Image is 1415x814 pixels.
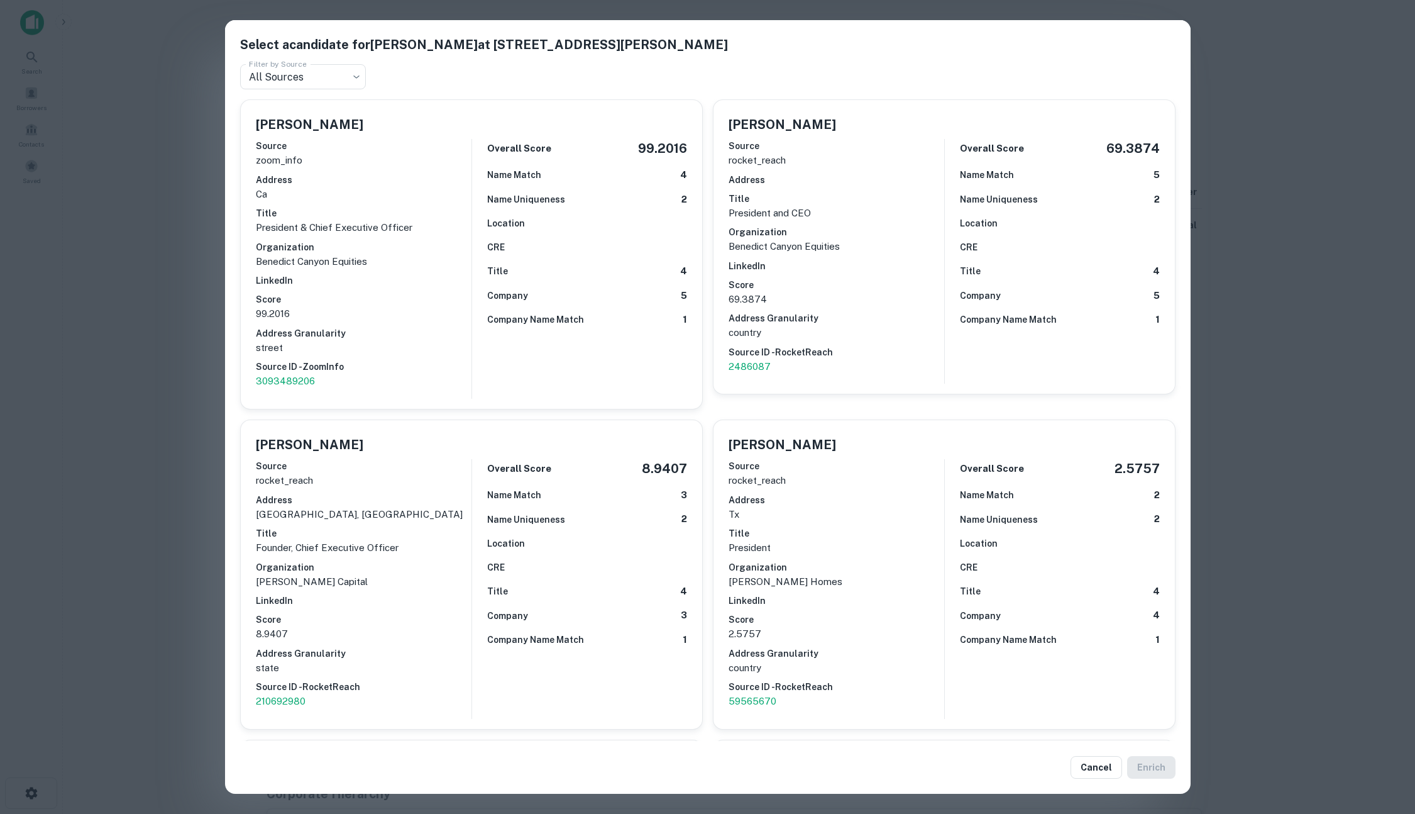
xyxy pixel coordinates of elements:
[681,488,687,503] h6: 3
[487,488,541,502] h6: Name Match
[681,512,687,527] h6: 2
[960,537,998,550] h6: Location
[256,115,363,134] h5: [PERSON_NAME]
[729,574,944,589] p: [PERSON_NAME] Homes
[256,627,471,642] p: 8.9407
[1155,313,1160,327] h6: 1
[256,493,471,507] h6: Address
[1153,264,1160,279] h6: 4
[1154,488,1160,503] h6: 2
[729,473,944,488] p: rocket_reach
[960,584,981,598] h6: Title
[960,313,1057,326] h6: Company Name Match
[960,462,1024,476] h6: Overall Score
[256,661,471,676] p: state
[487,289,528,303] h6: Company
[681,289,687,303] h6: 5
[683,313,687,327] h6: 1
[960,142,1024,156] h6: Overall Score
[729,325,944,340] p: country
[256,340,471,355] p: street
[960,264,981,278] h6: Title
[1154,512,1160,527] h6: 2
[487,560,505,574] h6: CRE
[487,192,565,206] h6: Name Uniqueness
[240,35,1175,54] h5: Select a candidate for [PERSON_NAME] at [STREET_ADDRESS][PERSON_NAME]
[960,560,977,574] h6: CRE
[642,459,687,478] h5: 8.9407
[256,574,471,589] p: [PERSON_NAME] Capital
[1352,713,1415,774] iframe: Chat Widget
[729,647,944,661] h6: Address Granularity
[487,313,584,326] h6: Company Name Match
[256,459,471,473] h6: Source
[960,513,1038,527] h6: Name Uniqueness
[960,633,1057,647] h6: Company Name Match
[680,168,687,182] h6: 4
[256,540,471,555] p: Founder, Chief Executive Officer
[729,278,944,292] h6: Score
[487,168,541,182] h6: Name Match
[256,173,471,187] h6: Address
[240,64,366,89] div: All Sources
[256,326,471,340] h6: Address Granularity
[729,527,944,540] h6: Title
[1106,139,1160,158] h5: 69.3874
[729,115,836,134] h5: [PERSON_NAME]
[1153,608,1160,623] h6: 4
[960,488,1014,502] h6: Name Match
[256,680,471,694] h6: Source ID - RocketReach
[256,293,471,306] h6: Score
[256,435,363,454] h5: [PERSON_NAME]
[680,264,687,279] h6: 4
[729,173,944,187] h6: Address
[1155,633,1160,647] h6: 1
[487,633,584,647] h6: Company Name Match
[256,360,471,374] h6: Source ID - ZoomInfo
[729,459,944,473] h6: Source
[256,594,471,608] h6: LinkedIn
[256,254,471,269] p: Benedict Canyon Equities
[729,259,944,273] h6: LinkedIn
[729,493,944,507] h6: Address
[256,206,471,220] h6: Title
[1153,168,1160,182] h6: 5
[256,473,471,488] p: rocket_reach
[256,527,471,540] h6: Title
[1115,459,1160,478] h5: 2.5757
[256,694,471,709] a: 210692980
[256,613,471,627] h6: Score
[638,139,687,158] h5: 99.2016
[729,192,944,206] h6: Title
[1154,192,1160,207] h6: 2
[487,609,528,623] h6: Company
[487,537,525,550] h6: Location
[729,435,836,454] h5: [PERSON_NAME]
[256,507,471,522] p: [GEOGRAPHIC_DATA], [GEOGRAPHIC_DATA]
[729,661,944,676] p: country
[729,560,944,574] h6: Organization
[1071,756,1122,779] button: Cancel
[487,584,508,598] h6: Title
[960,240,977,254] h6: CRE
[487,142,551,156] h6: Overall Score
[487,513,565,527] h6: Name Uniqueness
[487,216,525,230] h6: Location
[683,633,687,647] h6: 1
[960,168,1014,182] h6: Name Match
[960,609,1001,623] h6: Company
[729,613,944,627] h6: Score
[729,694,944,709] a: 59565670
[729,594,944,608] h6: LinkedIn
[256,139,471,153] h6: Source
[487,462,551,476] h6: Overall Score
[729,139,944,153] h6: Source
[729,680,944,694] h6: Source ID - RocketReach
[256,274,471,287] h6: LinkedIn
[729,206,944,221] p: President and CEO
[256,374,471,389] a: 3093489206
[680,584,687,599] h6: 4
